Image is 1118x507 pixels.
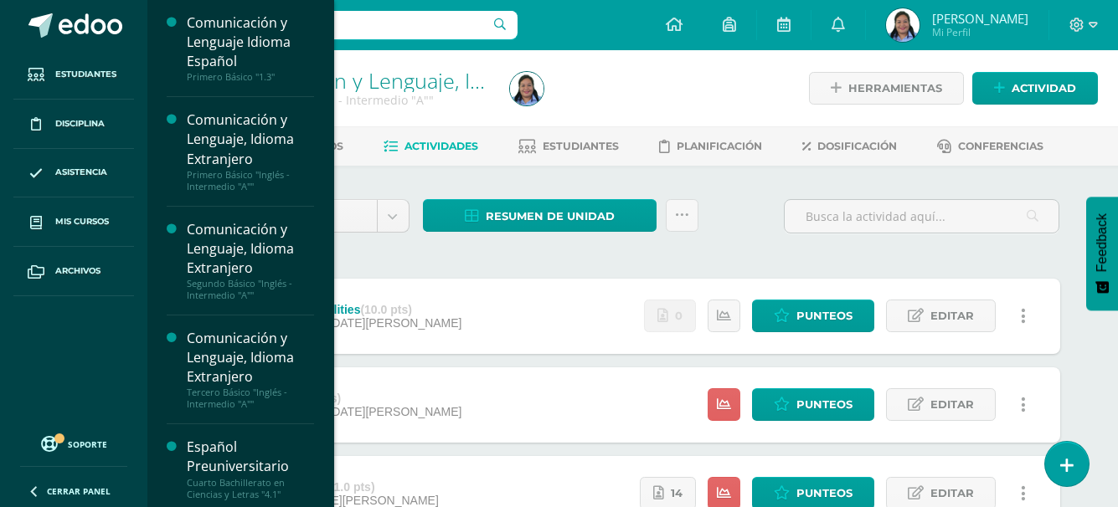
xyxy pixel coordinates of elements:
div: Español Preuniversitario [187,438,314,476]
a: Herramientas [809,72,964,105]
a: Estudiantes [518,133,619,160]
a: Comunicación y Lenguaje, Idioma ExtranjeroPrimero Básico "Inglés - Intermedio "A"" [187,110,314,192]
div: Tercero Básico "Inglés - Intermedio "A"" [187,387,314,410]
span: Asistencia [55,166,107,179]
strong: (1.0 pts) [330,480,375,494]
div: Comunicación y Lenguaje, Idioma Extranjero [187,220,314,278]
a: Asistencia [13,149,134,198]
a: Punteos [752,300,874,332]
a: Resumen de unidad [423,199,657,232]
span: [PERSON_NAME] [932,10,1028,27]
div: Primero Básico "1.3" [187,71,314,83]
a: Actividades [384,133,478,160]
a: Soporte [20,432,127,454]
span: Estudiantes [55,68,116,81]
span: Actividad [1012,73,1076,104]
div: Comunicación y Lenguaje, Idioma Extranjero [187,110,314,168]
a: Dosificación [802,133,897,160]
span: Disciplina [55,117,105,131]
div: Vlog My friend habilities [225,303,461,316]
a: No se han realizado entregas [644,300,696,332]
input: Busca un usuario... [158,11,518,39]
div: Spelling Bee [225,392,461,405]
a: Comunicación y Lenguaje, Idioma ExtranjeroTercero Básico "Inglés - Intermedio "A"" [187,329,314,410]
a: Conferencias [937,133,1043,160]
span: Editar [930,389,974,420]
span: Dosificación [817,140,897,152]
span: [DATE][PERSON_NAME] [306,494,439,507]
div: Segundo Básico "Inglés - Intermedio "A"" [187,278,314,301]
span: Soporte [68,438,107,450]
div: Primero Básico "Inglés - Intermedio "A"" [187,169,314,192]
span: 0 [675,300,683,331]
a: Punteos [752,388,874,421]
span: Archivos [55,264,100,278]
span: Punteos [796,300,853,331]
span: Estudiantes [543,140,619,152]
span: Conferencias [958,140,1043,152]
span: Punteos [796,389,853,420]
a: Disciplina [13,100,134,149]
span: Feedback [1095,213,1110,272]
div: Tercero Básico 'Inglés - Intermedio "A"' [211,92,490,108]
span: Editar [930,300,974,331]
span: Cerrar panel [47,485,111,497]
span: Herramientas [848,73,942,104]
h1: Comunicación y Lenguaje, Idioma Extranjero [211,69,490,92]
a: Mis cursos [13,197,134,247]
div: Comunicación y Lenguaje Idioma Español [187,13,314,71]
button: Feedback - Mostrar encuesta [1086,197,1118,310]
div: Cuarto Bachillerato en Ciencias y Letras "4.1" [187,477,314,500]
div: Comunicación y Lenguaje, Idioma Extranjero [187,329,314,387]
a: Español PreuniversitarioCuarto Bachillerato en Ciencias y Letras "4.1" [187,438,314,499]
a: Comunicación y Lenguaje Idioma EspañolPrimero Básico "1.3" [187,13,314,83]
span: Actividades [404,140,478,152]
span: [DATE][PERSON_NAME] [328,316,461,330]
img: 7789f009e13315f724d5653bd3ad03c2.png [510,72,544,105]
a: Planificación [659,133,762,160]
a: Archivos [13,247,134,296]
span: Planificación [677,140,762,152]
strong: (10.0 pts) [360,303,411,316]
span: Mis cursos [55,215,109,228]
a: Comunicación y Lenguaje, Idioma ExtranjeroSegundo Básico "Inglés - Intermedio "A"" [187,220,314,301]
a: Estudiantes [13,50,134,100]
input: Busca la actividad aquí... [785,200,1059,233]
img: 7789f009e13315f724d5653bd3ad03c2.png [886,8,920,42]
span: Mi Perfil [932,25,1028,39]
a: Actividad [972,72,1098,105]
a: Comunicación y Lenguaje, Idioma Extranjero [211,66,634,95]
span: [DATE][PERSON_NAME] [328,405,461,418]
span: Resumen de unidad [486,201,615,232]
